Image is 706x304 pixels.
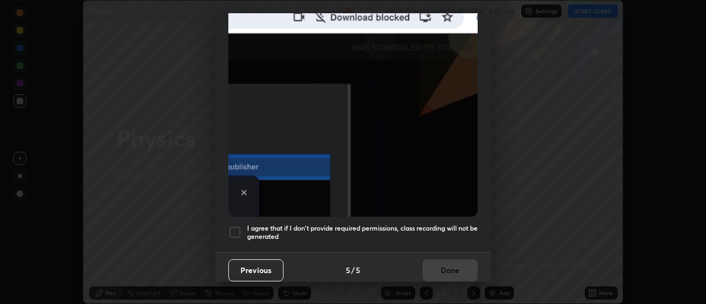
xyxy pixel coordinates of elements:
[228,259,284,281] button: Previous
[346,264,350,276] h4: 5
[351,264,355,276] h4: /
[247,224,478,241] h5: I agree that if I don't provide required permissions, class recording will not be generated
[356,264,360,276] h4: 5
